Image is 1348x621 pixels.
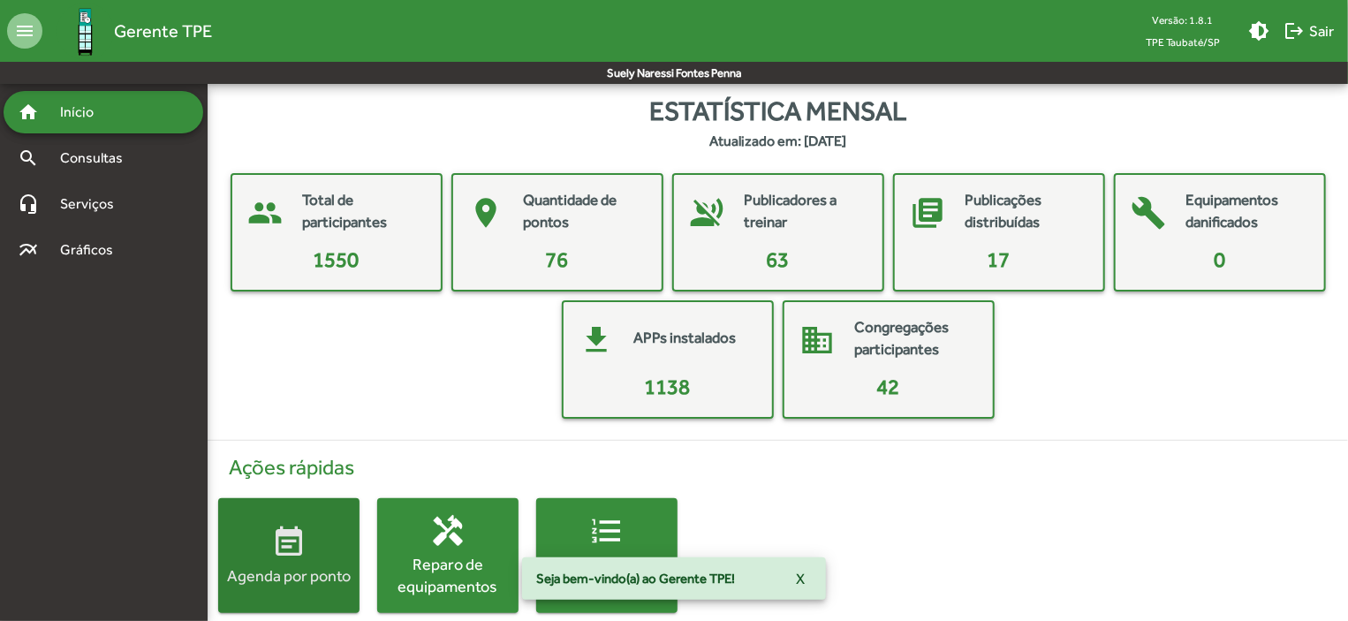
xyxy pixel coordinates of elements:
[218,498,360,613] button: Agenda por ponto
[239,186,292,239] mat-icon: people
[49,239,137,261] span: Gráficos
[1132,9,1234,31] div: Versão: 1.8.1
[18,148,39,169] mat-icon: search
[767,247,790,271] span: 63
[524,189,644,234] mat-card-title: Quantidade de pontos
[536,570,735,587] span: Seja bem-vindo(a) ao Gerente TPE!
[1186,189,1306,234] mat-card-title: Equipamentos danificados
[1132,31,1234,53] span: TPE Taubaté/SP
[377,498,519,613] button: Reparo de equipamentos
[782,563,819,594] button: X
[796,563,805,594] span: X
[1123,186,1176,239] mat-icon: build
[42,3,212,60] a: Gerente TPE
[988,247,1011,271] span: 17
[536,498,678,613] button: Diário de publicações
[645,375,691,398] span: 1138
[571,314,624,367] mat-icon: get_app
[1214,247,1225,271] span: 0
[1276,15,1341,47] button: Sair
[49,148,146,169] span: Consultas
[460,186,513,239] mat-icon: place
[377,553,519,597] div: Reparo de equipamentos
[7,13,42,49] mat-icon: menu
[49,102,119,123] span: Início
[634,327,737,350] mat-card-title: APPs instalados
[430,513,466,549] mat-icon: handyman
[791,314,844,367] mat-icon: domain
[709,131,846,152] strong: Atualizado em: [DATE]
[1248,20,1269,42] mat-icon: brightness_medium
[966,189,1086,234] mat-card-title: Publicações distribuídas
[855,316,975,361] mat-card-title: Congregações participantes
[18,193,39,215] mat-icon: headset_mic
[18,239,39,261] mat-icon: multiline_chart
[902,186,955,239] mat-icon: library_books
[589,513,625,549] mat-icon: format_list_numbered
[877,375,900,398] span: 42
[681,186,734,239] mat-icon: voice_over_off
[314,247,360,271] span: 1550
[745,189,865,234] mat-card-title: Publicadores a treinar
[49,193,138,215] span: Serviços
[57,3,114,60] img: Logo
[1284,15,1334,47] span: Sair
[1284,20,1305,42] mat-icon: logout
[218,455,1337,481] h4: Ações rápidas
[649,91,906,131] span: Estatística mensal
[546,247,569,271] span: 76
[218,564,360,587] div: Agenda por ponto
[271,525,307,560] mat-icon: event_note
[18,102,39,123] mat-icon: home
[114,17,212,45] span: Gerente TPE
[303,189,423,234] mat-card-title: Total de participantes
